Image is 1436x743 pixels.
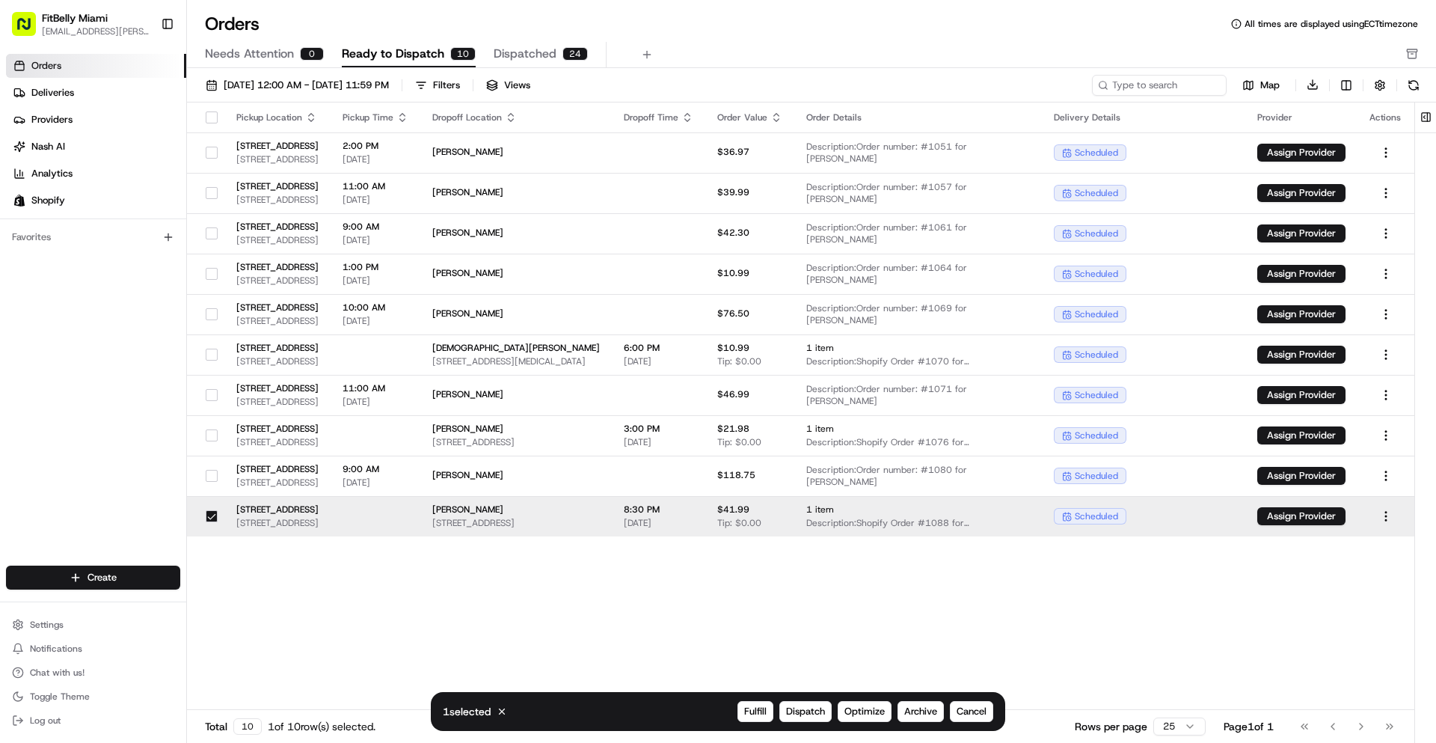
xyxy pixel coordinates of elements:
span: Providers [31,113,73,126]
button: Fulfill [737,701,773,722]
h1: Orders [205,12,260,36]
button: Start new chat [254,147,272,165]
span: [PERSON_NAME] [432,423,600,435]
img: 8571987876998_91fb9ceb93ad5c398215_72.jpg [31,143,58,170]
span: [STREET_ADDRESS] [236,302,319,314]
button: Cancel [950,701,993,722]
span: 9:00 AM [343,463,408,475]
span: Description: Shopify Order #1076 for [PERSON_NAME] [806,436,1030,448]
span: 11:00 AM [343,180,408,192]
span: [STREET_ADDRESS] [236,504,319,516]
span: [DATE] [343,477,408,489]
button: Create [6,566,180,590]
span: [PERSON_NAME] [432,267,600,279]
span: [DATE] [171,272,201,284]
span: Ready to Dispatch [342,45,444,63]
button: Assign Provider [1257,426,1346,444]
span: [STREET_ADDRESS] [236,180,319,192]
span: [DATE] [343,396,408,408]
span: [PERSON_NAME] [432,227,600,239]
div: Delivery Details [1054,111,1233,123]
span: 1 item [806,504,1030,516]
span: Map [1260,79,1280,92]
span: Orders [31,59,61,73]
span: 1:00 PM [343,261,408,273]
p: Welcome 👋 [15,60,272,84]
span: $10.99 [717,342,749,354]
div: 0 [300,47,324,61]
span: [STREET_ADDRESS] [236,517,319,529]
span: • [162,272,168,284]
button: FitBelly Miami [42,10,108,25]
span: Description: Order number: #1071 for [PERSON_NAME] [806,383,1030,407]
button: Assign Provider [1257,467,1346,485]
button: Assign Provider [1257,346,1346,364]
a: Analytics [6,162,186,186]
div: We're available if you need us! [67,158,206,170]
button: Chat with us! [6,662,180,683]
span: [DATE] [343,275,408,287]
button: Assign Provider [1257,507,1346,525]
span: scheduled [1075,389,1118,401]
span: scheduled [1075,470,1118,482]
span: [PERSON_NAME] [432,308,600,319]
button: Filters [408,75,467,96]
span: $76.50 [717,308,749,319]
span: [STREET_ADDRESS] [236,234,319,246]
a: Powered byPylon [105,370,181,382]
span: Chat with us! [30,667,85,679]
span: 6:00 PM [624,342,693,354]
span: [DEMOGRAPHIC_DATA][PERSON_NAME] [432,342,600,354]
a: 💻API Documentation [120,328,246,355]
span: 10:00 AM [343,302,408,314]
span: [STREET_ADDRESS] [236,477,319,489]
button: Archive [897,701,944,722]
span: Description: Shopify Order #1070 for [PERSON_NAME] [806,355,1030,367]
div: Favorites [6,225,180,249]
button: Assign Provider [1257,305,1346,323]
span: Description: Order number: #1064 for [PERSON_NAME] [806,262,1030,286]
div: Total [205,718,262,735]
button: Assign Provider [1257,224,1346,242]
span: [PERSON_NAME] [432,186,600,198]
button: Views [479,75,537,96]
span: [STREET_ADDRESS] [236,396,319,408]
span: Nash AI [31,140,65,153]
span: Pylon [149,371,181,382]
span: Tip: $0.00 [717,355,761,367]
div: 10 [233,718,262,735]
span: [DATE] [215,232,245,244]
button: [EMAIL_ADDRESS][PERSON_NAME][DOMAIN_NAME] [42,25,149,37]
p: 1 selected [443,704,491,719]
span: [STREET_ADDRESS] [236,463,319,475]
div: 1 of 10 row(s) selected. [268,719,375,734]
span: scheduled [1075,429,1118,441]
span: scheduled [1075,187,1118,199]
button: Assign Provider [1257,265,1346,283]
span: API Documentation [141,334,240,349]
button: Map [1233,76,1289,94]
input: Clear [39,97,247,112]
span: Archive [904,705,937,718]
button: Assign Provider [1257,144,1346,162]
span: [DATE] [624,436,693,448]
span: Description: Shopify Order #1088 for [PERSON_NAME] [806,517,1030,529]
span: [STREET_ADDRESS] [432,517,600,529]
button: Refresh [1403,75,1424,96]
button: See all [232,192,272,210]
div: Order Value [717,111,782,123]
span: Description: Order number: #1057 for [PERSON_NAME] [806,181,1030,205]
span: [STREET_ADDRESS] [236,194,319,206]
span: Shopify [31,194,65,207]
button: Assign Provider [1257,386,1346,404]
span: [DATE] [343,153,408,165]
span: [PERSON_NAME] [432,504,600,516]
div: 10 [450,47,476,61]
span: $21.98 [717,423,749,435]
button: Log out [6,710,180,731]
span: scheduled [1075,268,1118,280]
span: [STREET_ADDRESS] [236,436,319,448]
button: Notifications [6,638,180,659]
